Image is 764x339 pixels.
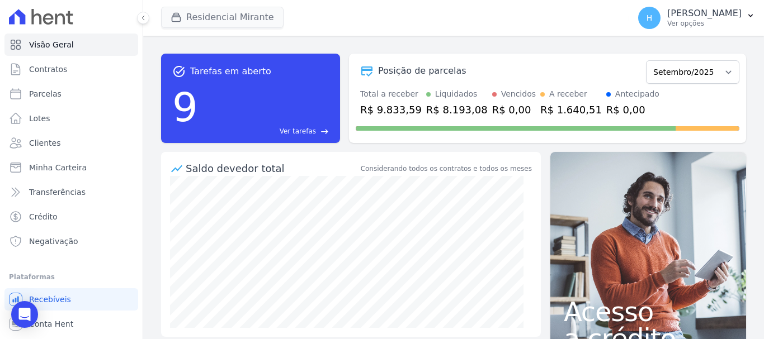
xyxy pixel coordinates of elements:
div: A receber [549,88,587,100]
a: Conta Hent [4,313,138,335]
a: Lotes [4,107,138,130]
a: Transferências [4,181,138,203]
p: Ver opções [667,19,742,28]
div: Open Intercom Messenger [11,301,38,328]
div: R$ 9.833,59 [360,102,422,117]
span: Lotes [29,113,50,124]
div: Saldo devedor total [186,161,359,176]
span: task_alt [172,65,186,78]
a: Minha Carteira [4,156,138,179]
a: Recebíveis [4,288,138,311]
button: H [PERSON_NAME] Ver opções [629,2,764,34]
a: Parcelas [4,83,138,105]
a: Negativação [4,230,138,252]
div: R$ 8.193,08 [426,102,488,117]
span: Transferências [29,187,86,198]
span: H [647,14,653,22]
a: Crédito [4,206,138,228]
div: Posição de parcelas [378,64,466,78]
a: Clientes [4,132,138,154]
a: Visão Geral [4,34,138,56]
span: Tarefas em aberto [190,65,271,78]
div: Total a receber [360,88,422,100]
span: east [320,127,329,136]
div: Liquidados [435,88,478,100]
div: R$ 0,00 [606,102,659,117]
div: Antecipado [615,88,659,100]
a: Ver tarefas east [202,126,329,136]
span: Parcelas [29,88,62,99]
div: Considerando todos os contratos e todos os meses [361,164,532,174]
span: Recebíveis [29,294,71,305]
a: Contratos [4,58,138,80]
div: 9 [172,78,198,136]
div: R$ 1.640,51 [540,102,602,117]
span: Contratos [29,64,67,75]
span: Conta Hent [29,318,73,330]
span: Negativação [29,236,78,247]
span: Clientes [29,137,60,149]
div: Plataformas [9,270,134,284]
button: Residencial Mirante [161,7,284,28]
span: Minha Carteira [29,162,87,173]
p: [PERSON_NAME] [667,8,742,19]
span: Acesso [564,298,733,325]
div: R$ 0,00 [492,102,536,117]
span: Crédito [29,211,58,222]
span: Ver tarefas [280,126,316,136]
div: Vencidos [501,88,536,100]
span: Visão Geral [29,39,74,50]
